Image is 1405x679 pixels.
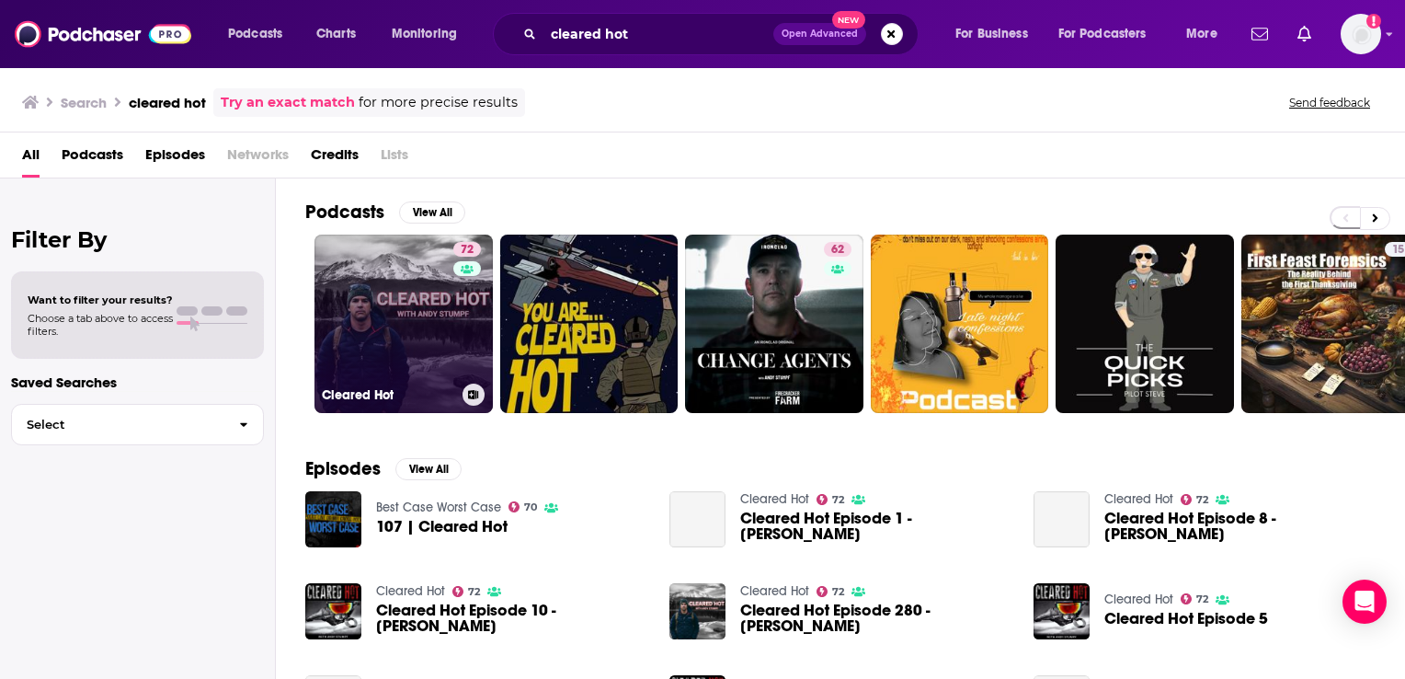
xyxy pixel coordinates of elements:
[376,603,647,634] a: Cleared Hot Episode 10 - John Dudley
[381,140,408,178] span: Lists
[221,92,355,113] a: Try an exact match
[1034,583,1090,639] img: Cleared Hot Episode 5
[359,92,518,113] span: for more precise results
[510,13,936,55] div: Search podcasts, credits, & more...
[311,140,359,178] a: Credits
[399,201,465,224] button: View All
[1290,18,1319,50] a: Show notifications dropdown
[11,404,264,445] button: Select
[1046,19,1173,49] button: open menu
[1196,595,1208,604] span: 72
[1181,494,1209,505] a: 72
[1366,14,1381,29] svg: Add a profile image
[1104,592,1173,607] a: Cleared Hot
[395,458,462,480] button: View All
[1341,14,1381,54] span: Logged in as BenLaurro
[28,293,173,306] span: Want to filter your results?
[316,21,356,47] span: Charts
[376,583,445,599] a: Cleared Hot
[452,586,481,597] a: 72
[215,19,306,49] button: open menu
[669,583,725,639] img: Cleared Hot Episode 280 - Shaun Crandall
[740,603,1011,634] a: Cleared Hot Episode 280 - Shaun Crandall
[322,387,455,403] h3: Cleared Hot
[12,419,224,431] span: Select
[61,94,107,111] h3: Search
[1342,580,1387,624] div: Open Intercom Messenger
[1034,491,1090,547] a: Cleared Hot Episode 8 - Brian Chontosh
[376,603,647,634] span: Cleared Hot Episode 10 - [PERSON_NAME]
[468,588,480,596] span: 72
[832,11,865,29] span: New
[11,226,264,253] h2: Filter By
[824,242,851,257] a: 62
[1341,14,1381,54] button: Show profile menu
[227,140,289,178] span: Networks
[145,140,205,178] a: Episodes
[773,23,866,45] button: Open AdvancedNew
[376,519,508,535] a: 107 | Cleared Hot
[392,21,457,47] span: Monitoring
[524,503,537,512] span: 70
[740,603,1011,634] span: Cleared Hot Episode 280 - [PERSON_NAME]
[832,496,844,504] span: 72
[1104,511,1376,542] a: Cleared Hot Episode 8 - Brian Chontosh
[379,19,481,49] button: open menu
[740,583,809,599] a: Cleared Hot
[1181,593,1209,604] a: 72
[376,500,501,515] a: Best Case Worst Case
[62,140,123,178] a: Podcasts
[955,21,1028,47] span: For Business
[314,235,493,413] a: 72Cleared Hot
[1341,14,1381,54] img: User Profile
[305,491,361,547] img: 107 | Cleared Hot
[740,511,1011,542] a: Cleared Hot Episode 1 - Ron Ortiz
[831,241,844,259] span: 62
[1058,21,1147,47] span: For Podcasters
[15,17,191,52] img: Podchaser - Follow, Share and Rate Podcasts
[740,511,1011,542] span: Cleared Hot Episode 1 - [PERSON_NAME]
[453,242,481,257] a: 72
[305,201,384,224] h2: Podcasts
[304,19,367,49] a: Charts
[1284,95,1376,110] button: Send feedback
[817,494,845,505] a: 72
[942,19,1051,49] button: open menu
[1196,496,1208,504] span: 72
[740,491,809,507] a: Cleared Hot
[11,374,264,391] p: Saved Searches
[28,312,173,338] span: Choose a tab above to access filters.
[685,235,863,413] a: 62
[1104,611,1268,627] a: Cleared Hot Episode 5
[669,491,725,547] a: Cleared Hot Episode 1 - Ron Ortiz
[543,19,773,49] input: Search podcasts, credits, & more...
[1392,241,1404,259] span: 15
[305,457,462,480] a: EpisodesView All
[508,501,538,512] a: 70
[22,140,40,178] a: All
[817,586,845,597] a: 72
[1173,19,1240,49] button: open menu
[832,588,844,596] span: 72
[305,457,381,480] h2: Episodes
[129,94,206,111] h3: cleared hot
[305,583,361,639] img: Cleared Hot Episode 10 - John Dudley
[1244,18,1275,50] a: Show notifications dropdown
[1104,491,1173,507] a: Cleared Hot
[461,241,474,259] span: 72
[305,201,465,224] a: PodcastsView All
[1186,21,1217,47] span: More
[782,29,858,39] span: Open Advanced
[1104,511,1376,542] span: Cleared Hot Episode 8 - [PERSON_NAME]
[228,21,282,47] span: Podcasts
